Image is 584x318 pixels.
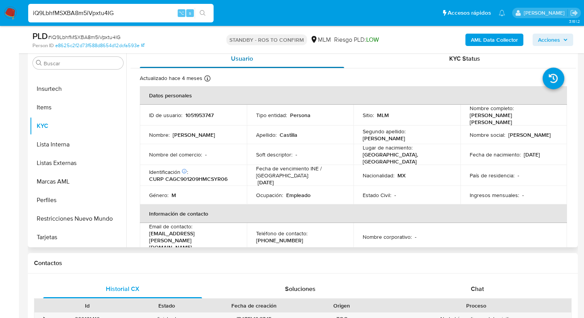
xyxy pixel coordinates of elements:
p: Nombre del comercio : [149,151,202,158]
button: Perfiles [30,191,126,209]
p: [PERSON_NAME] [508,131,551,138]
div: Origen [307,302,376,309]
button: KYC [30,117,126,135]
p: MLM [377,112,389,119]
p: MX [397,172,406,179]
p: adriana.camarilloduran@mercadolibre.com.mx [524,9,567,17]
span: ⌥ [178,9,184,17]
p: Nombre social : [470,131,505,138]
p: - [518,172,519,179]
button: Acciones [533,34,573,46]
p: Castilla [280,131,297,138]
p: Ocupación : [256,192,283,199]
p: [EMAIL_ADDRESS][PERSON_NAME][DOMAIN_NAME] [149,230,234,251]
input: Buscar [44,60,120,67]
p: Estado Civil : [363,192,391,199]
h1: Contactos [34,259,572,267]
button: Items [30,98,126,117]
p: - [522,192,524,199]
p: Ingresos mensuales : [470,192,519,199]
p: - [394,192,396,199]
p: Nombre completo : [470,105,514,112]
button: Buscar [36,60,42,66]
p: Tipo entidad : [256,112,287,119]
p: Lugar de nacimiento : [363,144,413,151]
p: 1051953747 [185,112,214,119]
button: AML Data Collector [465,34,523,46]
th: Datos personales [140,86,567,105]
button: Marcas AML [30,172,126,191]
p: ID de usuario : [149,112,182,119]
p: Identificación : [149,168,188,175]
p: - [205,151,207,158]
button: Lista Interna [30,135,126,154]
p: Teléfono de contacto : [256,230,307,237]
b: Person ID [32,42,54,49]
span: Riesgo PLD: [334,36,379,44]
p: Fecha de vencimiento INE / [GEOGRAPHIC_DATA] : [256,165,345,179]
a: e8625c2f2d73f588d8654d12dcfa593e [55,42,144,49]
p: Sitio : [363,112,374,119]
p: Género : [149,192,168,199]
div: Proceso [387,302,566,309]
p: - [295,151,297,158]
p: [GEOGRAPHIC_DATA], [GEOGRAPHIC_DATA] [363,151,448,165]
button: Restricciones Nuevo Mundo [30,209,126,228]
span: Chat [471,284,484,293]
span: Acciones [538,34,560,46]
p: Soft descriptor : [256,151,292,158]
span: Usuario [231,54,253,63]
p: Nombre corporativo : [363,233,412,240]
p: País de residencia : [470,172,514,179]
b: AML Data Collector [471,34,518,46]
span: # iQ9LbhfMSXBA8m5iVpxtu4IG [48,33,121,41]
p: Nombre : [149,131,170,138]
span: Accesos rápidos [448,9,491,17]
p: Email de contacto : [149,223,192,230]
a: Notificaciones [499,10,505,16]
p: - [415,233,416,240]
p: [DATE] [524,151,540,158]
p: [PERSON_NAME] [173,131,215,138]
span: s [189,9,191,17]
p: [PERSON_NAME] [363,135,405,142]
p: Nacionalidad : [363,172,394,179]
input: Buscar usuario o caso... [28,8,214,18]
button: Tarjetas [30,228,126,247]
button: Insurtech [30,80,126,98]
div: MLM [310,36,331,44]
div: Fecha de creación [211,302,297,309]
span: Historial CX [106,284,139,293]
p: M [171,192,176,199]
button: search-icon [195,8,211,19]
div: Estado [132,302,201,309]
p: [DATE] [258,179,274,186]
p: Empleado [286,192,311,199]
p: Segundo apellido : [363,128,406,135]
span: KYC Status [449,54,480,63]
p: Actualizado hace 4 meses [140,75,202,82]
p: Persona [290,112,311,119]
p: CURP CAGC901209HMCSYR06 [149,175,227,182]
b: PLD [32,30,48,42]
p: [PHONE_NUMBER] [256,237,303,244]
button: Listas Externas [30,154,126,172]
span: LOW [366,35,379,44]
p: Apellido : [256,131,277,138]
div: Id [53,302,122,309]
th: Información de contacto [140,204,567,223]
span: 3.161.2 [569,18,580,24]
span: Soluciones [285,284,316,293]
p: [PERSON_NAME] [PERSON_NAME] [470,112,555,126]
p: STANDBY - ROS TO CONFIRM [226,34,307,45]
a: Salir [570,9,578,17]
p: Fecha de nacimiento : [470,151,521,158]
